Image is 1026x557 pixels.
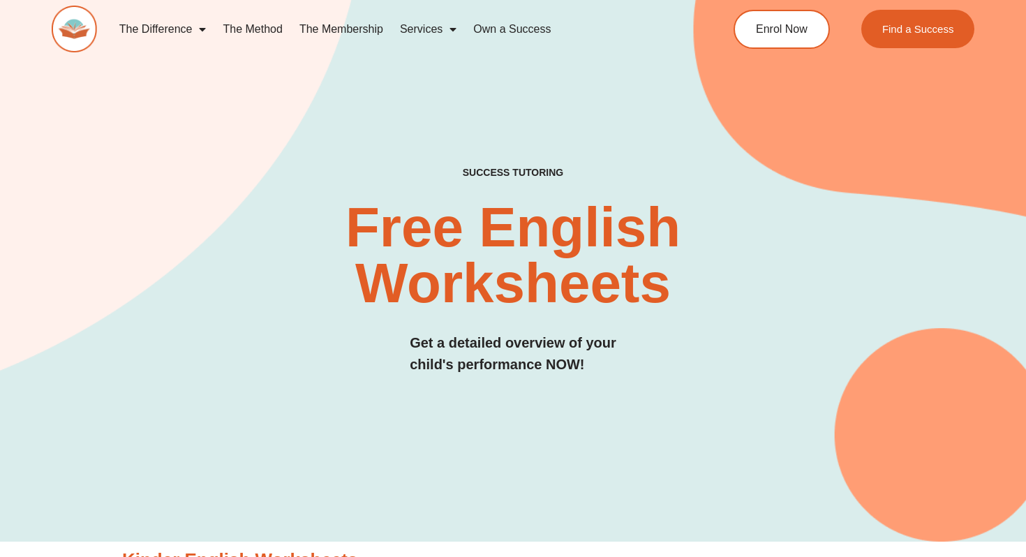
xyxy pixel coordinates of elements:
a: The Difference [111,13,215,45]
a: The Method [214,13,290,45]
a: Enrol Now [734,10,830,49]
a: Find a Success [861,10,975,48]
h2: Free English Worksheets​ [208,200,817,311]
h3: Get a detailed overview of your child's performance NOW! [410,332,616,376]
span: Find a Success [882,24,954,34]
span: Enrol Now [756,24,808,35]
nav: Menu [111,13,681,45]
a: Own a Success [465,13,559,45]
h4: SUCCESS TUTORING​ [376,167,650,179]
a: Services [392,13,465,45]
a: The Membership [291,13,392,45]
